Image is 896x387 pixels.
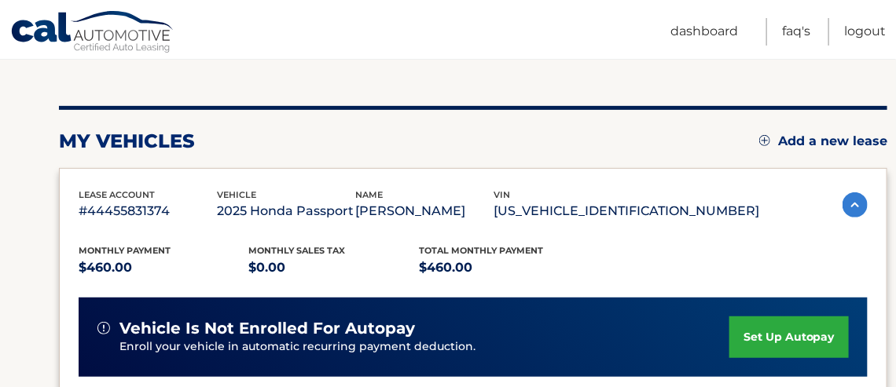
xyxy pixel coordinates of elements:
[119,338,729,356] p: Enroll your vehicle in automatic recurring payment deduction.
[355,189,383,200] span: name
[670,18,738,46] a: Dashboard
[10,10,175,56] a: Cal Automotive
[729,316,849,358] a: set up autopay
[97,322,110,334] img: alert-white.svg
[119,319,415,338] span: vehicle is not enrolled for autopay
[419,257,589,279] p: $460.00
[782,18,810,46] a: FAQ's
[419,245,543,256] span: Total Monthly Payment
[759,135,770,146] img: add.svg
[249,257,420,279] p: $0.00
[844,18,886,46] a: Logout
[79,257,249,279] p: $460.00
[79,245,171,256] span: Monthly Payment
[217,200,355,222] p: 2025 Honda Passport
[494,189,510,200] span: vin
[79,189,155,200] span: lease account
[355,200,494,222] p: [PERSON_NAME]
[249,245,346,256] span: Monthly sales Tax
[843,192,868,217] img: accordion-active.svg
[759,133,887,149] a: Add a new lease
[217,189,256,200] span: vehicle
[494,200,759,222] p: [US_VEHICLE_IDENTIFICATION_NUMBER]
[79,200,217,222] p: #44455831374
[59,130,195,153] h2: my vehicles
